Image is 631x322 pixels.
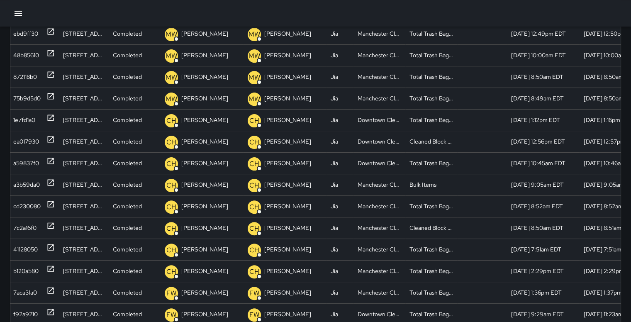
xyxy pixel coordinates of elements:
p: [PERSON_NAME] [181,66,228,88]
div: 10/15/2025, 1:36pm EDT [507,282,580,303]
div: 10/15/2025, 9:05am EDT [507,174,580,195]
p: [PERSON_NAME] [181,110,228,131]
div: 634 Decatur Street [59,174,109,195]
div: 0 East 4th Street [59,217,109,239]
div: 8 South 4th Street [59,152,109,174]
div: 10/14/2025, 2:29pm EDT [507,260,580,282]
p: MW [249,94,260,104]
p: CH [249,181,259,190]
div: ea017930 [13,131,39,152]
p: CH [166,245,176,255]
div: Jia [326,195,353,217]
p: CH [166,137,176,147]
div: 10/15/2025, 8:49am EDT [507,88,580,109]
p: Completed [113,153,142,174]
p: CH [166,202,176,212]
p: [PERSON_NAME] [264,110,311,131]
div: a3b59da0 [13,174,40,195]
p: Completed [113,88,142,109]
p: MW [249,51,260,61]
div: Jia [326,152,353,174]
div: Jia [326,217,353,239]
p: [PERSON_NAME] [181,88,228,109]
p: [PERSON_NAME] [264,174,311,195]
div: Manchester Cleaning [353,260,405,282]
p: CH [166,116,176,126]
p: MW [249,73,260,83]
div: Downtown Cleaning [353,131,405,152]
p: [PERSON_NAME] [264,66,311,88]
p: Completed [113,45,142,66]
div: 310 West 12th Street [59,23,109,44]
div: Manchester Cleaning [353,44,405,66]
p: Completed [113,196,142,217]
p: [PERSON_NAME] [264,282,311,303]
div: Total Trash Bag Drop [405,195,457,217]
div: Total Trash Bag Drop [405,88,457,109]
div: Jia [326,66,353,88]
div: Total Trash Bag Drop [405,239,457,260]
div: 75b9d5d0 [13,88,41,109]
div: 301 East Main Street [59,260,109,282]
p: MW [166,73,177,83]
div: 10/15/2025, 10:00am EDT [507,44,580,66]
div: Jia [326,44,353,66]
div: Cleaned Block Faces [405,217,457,239]
p: Completed [113,66,142,88]
div: 10/15/2025, 8:50am EDT [507,66,580,88]
div: 41128050 [13,239,38,260]
p: [PERSON_NAME] [181,174,228,195]
p: [PERSON_NAME] [264,153,311,174]
div: cd230080 [13,196,41,217]
p: [PERSON_NAME] [264,261,311,282]
div: ebd9ff30 [13,23,38,44]
div: 701 Stockton Street [59,239,109,260]
p: CH [249,137,259,147]
p: [PERSON_NAME] [264,196,311,217]
p: [PERSON_NAME] [181,23,228,44]
p: FW [166,310,176,320]
p: CH [249,224,259,234]
div: a59837f0 [13,153,39,174]
div: Manchester Cleaning [353,195,405,217]
div: Downtown Cleaning [353,152,405,174]
div: Total Trash Bag Drop [405,66,457,88]
div: 10/15/2025, 10:45am EDT [507,152,580,174]
p: CH [249,267,259,277]
div: Total Trash Bag Drop [405,109,457,131]
p: [PERSON_NAME] [264,239,311,260]
div: Manchester Cleaning [353,239,405,260]
div: Total Trash Bag Drop [405,23,457,44]
div: Bulk Items [405,174,457,195]
p: Completed [113,110,142,131]
div: 1228 Hull Street [59,88,109,109]
p: Completed [113,23,142,44]
p: CH [166,159,176,169]
p: FW [166,288,176,298]
div: 115 Hull Street [59,282,109,303]
p: [PERSON_NAME] [264,23,311,44]
div: Jia [326,239,353,260]
div: Jia [326,282,353,303]
div: Jia [326,23,353,44]
p: CH [249,116,259,126]
p: [PERSON_NAME] [181,239,228,260]
div: 10/15/2025, 7:51am EDT [507,239,580,260]
p: MW [166,29,177,39]
div: Cleaned Block Faces [405,131,457,152]
p: [PERSON_NAME] [264,131,311,152]
div: 10/15/2025, 8:50am EDT [507,217,580,239]
div: Jia [326,88,353,109]
p: [PERSON_NAME] [181,45,228,66]
p: MW [166,51,177,61]
div: 48b85610 [13,45,39,66]
p: [PERSON_NAME] [181,153,228,174]
p: CH [249,245,259,255]
div: 10/15/2025, 12:56pm EDT [507,131,580,152]
p: [PERSON_NAME] [181,282,228,303]
p: FW [249,288,259,298]
p: CH [249,159,259,169]
p: CH [249,202,259,212]
p: Completed [113,217,142,239]
div: Total Trash Bag Drop [405,152,457,174]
